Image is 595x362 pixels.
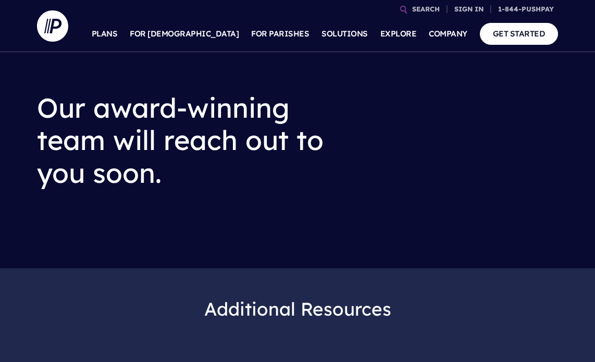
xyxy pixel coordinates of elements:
[380,16,417,52] a: EXPLORE
[130,16,239,52] a: FOR [DEMOGRAPHIC_DATA]
[92,16,118,52] a: PLANS
[37,289,558,330] h3: Additional Resources
[480,23,559,44] a: GET STARTED
[37,83,334,197] h2: Our award-winning team will reach out to you soon.
[321,16,368,52] a: SOLUTIONS
[251,16,309,52] a: FOR PARISHES
[429,16,467,52] a: COMPANY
